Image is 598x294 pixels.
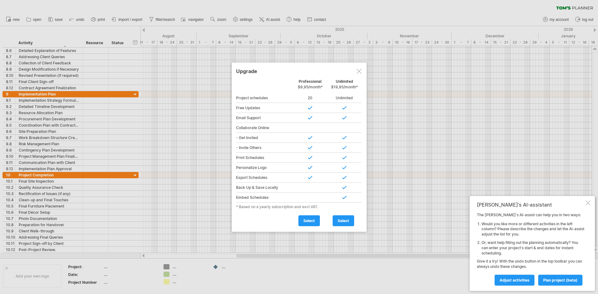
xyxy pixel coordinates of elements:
div: Back Up & Save Locally [236,183,293,193]
span: $19,95/month* [331,85,358,89]
div: Free Updates [236,103,293,113]
div: Email Support [236,113,293,123]
div: Collaborate Online [236,123,293,133]
div: The [PERSON_NAME]'s AI-assist can help you in two ways: Give it a try! With the undo button in th... [477,212,584,285]
div: Upgrade [236,65,362,77]
a: Adjust activities [495,275,534,286]
div: Project schedules [236,93,293,103]
div: Personalize Logo [236,163,293,173]
span: $9,95/month* [298,85,323,89]
div: [PERSON_NAME]'s AI-assistant [477,202,584,208]
div: - Invite Others [236,143,293,153]
a: select [298,215,320,226]
div: Professional [293,79,327,92]
li: Or, want help filling out the planning automatically? You can enter your project's start & end da... [482,240,584,256]
a: select [333,215,354,226]
div: Unlimited [327,79,362,92]
div: Unlimited [327,93,362,103]
div: Print Schedules [236,153,293,163]
li: Would you like more or different activities in the left column? Please describe the changes and l... [482,222,584,237]
a: plan project (beta) [538,275,582,286]
div: * Based on a yearly subscription and excl VAT. [236,204,362,209]
div: Export Schedules [236,173,293,183]
div: 20 [293,93,327,103]
span: plan project (beta) [543,278,577,282]
span: Adjust activities [500,278,529,282]
span: select [303,218,315,223]
div: - Get Invited [236,133,293,143]
div: Embed Schedules [236,193,293,203]
span: select [338,218,349,223]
